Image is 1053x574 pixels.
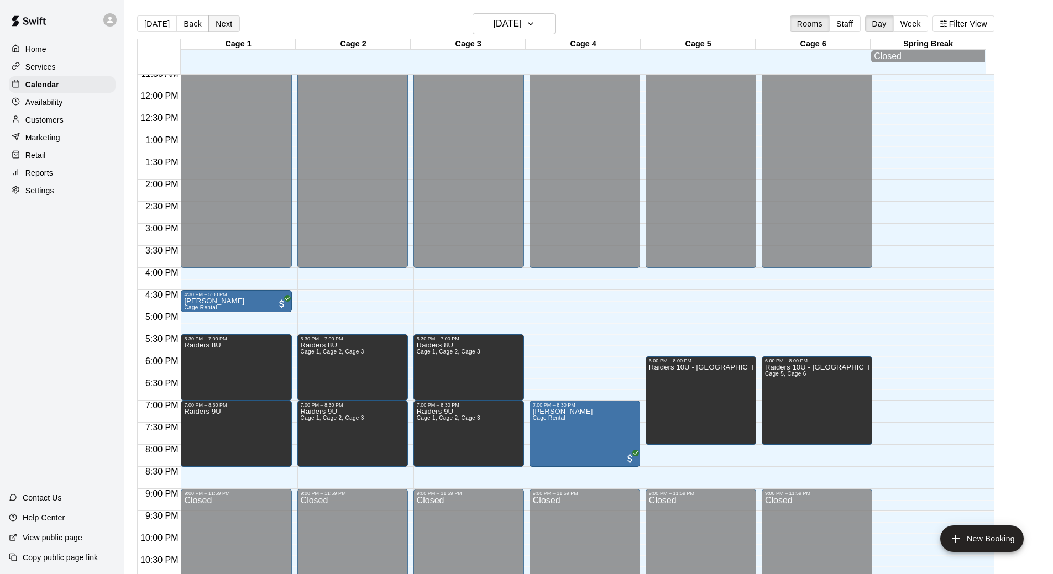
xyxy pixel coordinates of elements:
p: Calendar [25,79,59,90]
span: 3:00 PM [143,224,181,233]
div: 9:00 PM – 11:59 PM [765,491,869,496]
span: 8:30 PM [143,467,181,476]
button: [DATE] [473,13,556,34]
span: 5:30 PM [143,334,181,344]
span: 1:30 PM [143,157,181,167]
div: 6:00 PM – 8:00 PM: Raiders 10U - Durham [762,356,872,445]
span: 4:30 PM [143,290,181,299]
div: 6:00 PM – 8:00 PM: Raiders 10U - Durham [646,356,756,445]
div: Cage 1 [181,39,296,50]
div: Cage 4 [526,39,641,50]
button: Rooms [790,15,830,32]
span: 8:00 PM [143,445,181,454]
a: Availability [9,94,116,110]
p: Home [25,44,46,55]
div: 5:30 PM – 7:00 PM [301,336,405,341]
div: 7:00 PM – 8:30 PM: John Warren [530,401,640,467]
span: 9:00 PM [143,489,181,498]
button: add [940,525,1024,552]
span: 7:00 PM [143,401,181,410]
div: Settings [9,182,116,199]
div: 6:00 PM – 8:00 PM [649,358,753,364]
a: Customers [9,112,116,128]
span: 9:30 PM [143,511,181,520]
span: 1:00 PM [143,135,181,145]
span: 6:00 PM [143,356,181,366]
span: 12:00 PM [138,91,181,101]
a: Calendar [9,76,116,93]
div: 7:00 PM – 8:30 PM [533,402,637,408]
span: Cage Rental [184,304,217,310]
a: Home [9,41,116,57]
div: 7:00 PM – 8:30 PM [184,402,288,408]
p: Copy public page link [23,552,98,563]
div: Closed [874,51,982,61]
span: 3:30 PM [143,246,181,255]
span: Cage 5, Cage 6 [765,371,806,377]
a: Reports [9,165,116,181]
div: 5:30 PM – 7:00 PM: Raiders 8U [181,334,291,401]
button: Back [176,15,209,32]
p: Services [25,61,56,72]
div: Cage 2 [296,39,411,50]
span: Cage 1, Cage 2, Cage 3 [301,349,364,355]
div: 4:30 PM – 5:00 PM [184,292,288,297]
div: 5:30 PM – 7:00 PM [184,336,288,341]
div: Spring Break [871,39,986,50]
span: 6:30 PM [143,378,181,388]
div: Cage 6 [756,39,871,50]
div: 9:00 PM – 11:59 PM [184,491,288,496]
div: 7:00 PM – 8:30 PM [417,402,521,408]
div: 7:00 PM – 8:30 PM [301,402,405,408]
p: Settings [25,185,54,196]
button: Next [208,15,239,32]
div: 7:00 PM – 8:30 PM: Raiders 9U [297,401,408,467]
span: Cage 1, Cage 2, Cage 3 [301,415,364,421]
a: Services [9,59,116,75]
div: 7:00 PM – 8:30 PM: Raiders 9U [181,401,291,467]
span: 4:00 PM [143,268,181,277]
div: 5:30 PM – 7:00 PM [417,336,521,341]
span: All customers have paid [276,298,287,309]
div: Cage 5 [641,39,756,50]
p: Help Center [23,512,65,523]
div: 5:30 PM – 7:00 PM: Raiders 8U [297,334,408,401]
p: Customers [25,114,64,125]
a: Marketing [9,129,116,146]
p: View public page [23,532,82,543]
span: Cage 1, Cage 2, Cage 3 [417,349,480,355]
span: Cage Rental [533,415,565,421]
span: 5:00 PM [143,312,181,322]
div: 9:00 PM – 11:59 PM [301,491,405,496]
a: Retail [9,147,116,164]
div: 9:00 PM – 11:59 PM [417,491,521,496]
button: [DATE] [137,15,177,32]
p: Reports [25,167,53,178]
p: Availability [25,97,63,108]
span: All customers have paid [625,453,636,464]
span: 10:00 PM [138,533,181,543]
span: Cage 1, Cage 2, Cage 3 [417,415,480,421]
div: 7:00 PM – 8:30 PM: Raiders 9U [413,401,524,467]
button: Filter View [932,15,994,32]
p: Contact Us [23,492,62,503]
div: 9:00 PM – 11:59 PM [649,491,753,496]
div: 6:00 PM – 8:00 PM [765,358,869,364]
button: Staff [829,15,861,32]
button: Day [865,15,894,32]
span: 10:30 PM [138,555,181,565]
div: 5:30 PM – 7:00 PM: Raiders 8U [413,334,524,401]
button: Week [893,15,928,32]
span: 12:30 PM [138,113,181,123]
div: 4:30 PM – 5:00 PM: Tom Chessell [181,290,291,312]
h6: [DATE] [494,16,522,31]
span: 7:30 PM [143,423,181,432]
span: 2:30 PM [143,202,181,211]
